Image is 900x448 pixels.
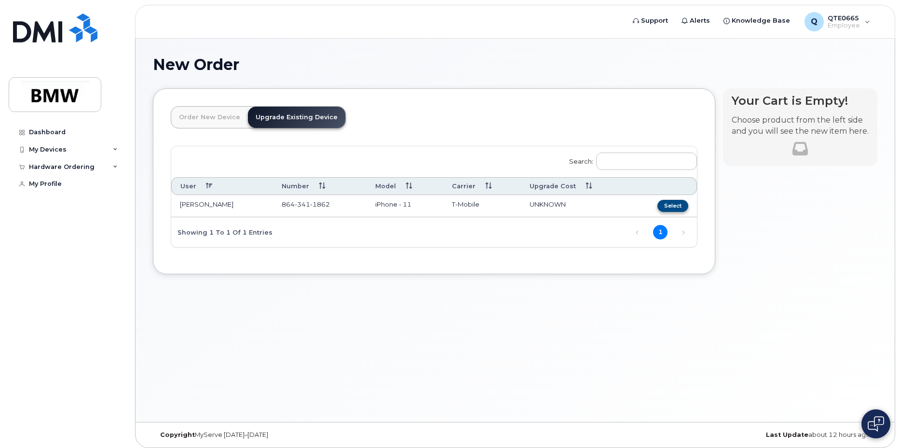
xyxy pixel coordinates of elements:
h4: Your Cart is Empty! [732,94,869,107]
div: Showing 1 to 1 of 1 entries [171,224,273,240]
span: 1862 [310,200,330,208]
strong: Copyright [160,431,195,438]
span: 341 [295,200,310,208]
strong: Last Update [766,431,808,438]
span: 864 [282,200,330,208]
th: User: activate to sort column descending [171,177,273,195]
div: MyServe [DATE]–[DATE] [153,431,395,439]
span: UNKNOWN [530,200,566,208]
th: Upgrade Cost: activate to sort column ascending [521,177,629,195]
td: T-Mobile [443,195,521,217]
td: [PERSON_NAME] [171,195,273,217]
label: Search: [563,146,697,173]
a: Upgrade Existing Device [248,107,345,128]
a: Order New Device [171,107,248,128]
a: 1 [653,225,668,239]
td: iPhone - 11 [367,195,443,217]
p: Choose product from the left side and you will see the new item here. [732,115,869,137]
th: Carrier: activate to sort column ascending [443,177,521,195]
a: Previous [630,225,644,240]
th: Model: activate to sort column ascending [367,177,443,195]
input: Search: [596,153,697,170]
h1: New Order [153,56,877,73]
div: about 12 hours ago [636,431,877,439]
img: Open chat [868,416,884,432]
th: Number: activate to sort column ascending [273,177,367,195]
button: Select [657,200,688,212]
a: Next [676,225,691,240]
